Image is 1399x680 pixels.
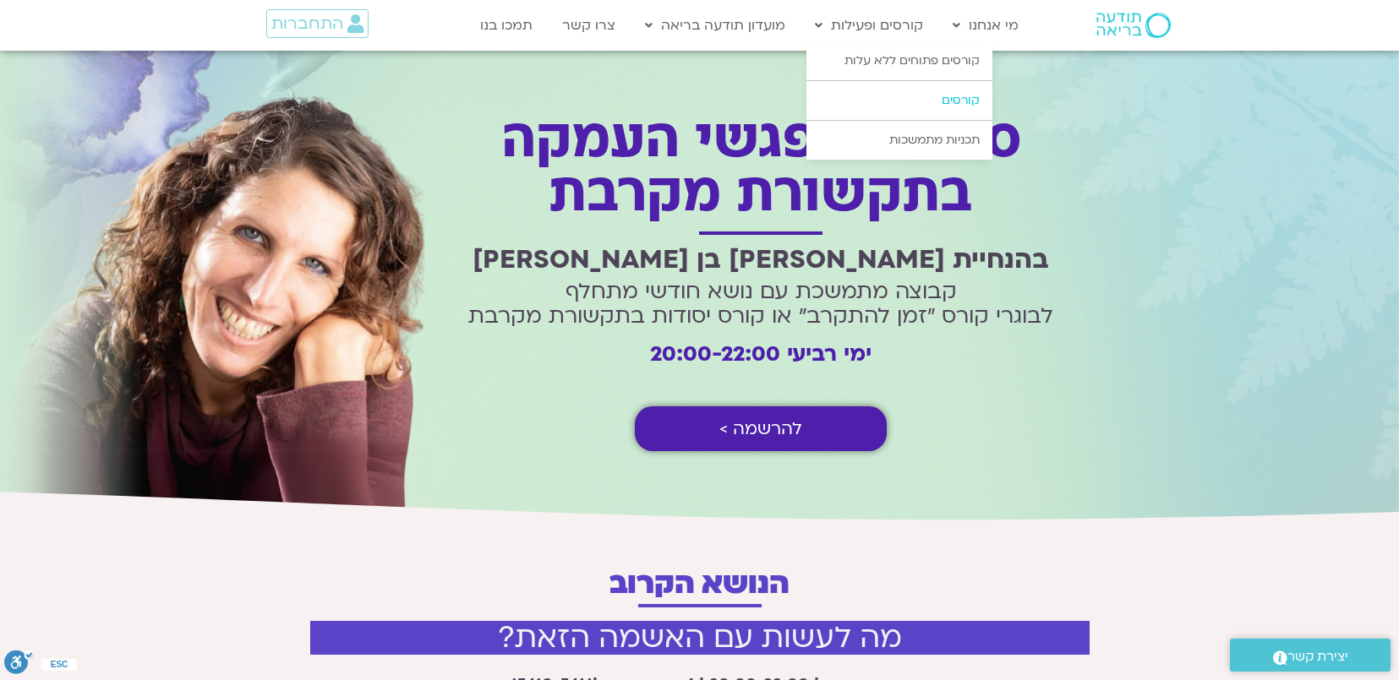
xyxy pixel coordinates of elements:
h2: בהנחיית [PERSON_NAME] בן [PERSON_NAME] [461,245,1061,275]
h2: מה לעשות עם האשמה הזאת? [310,621,1090,655]
img: תודעה בריאה [1096,13,1171,38]
span: התחברות [271,14,343,33]
a: תמכו בנו [472,9,541,41]
a: צרו קשר [554,9,624,41]
h1: סדרות מפגשי העמקה בתקשורת מקרבת [461,113,1061,221]
h2: קבוצה מתמשכת עם נושא חודשי מתחלף לבוגרי קורס ״זמן להתקרב״ או קורס יסודות בתקשורת מקרבת [461,280,1061,329]
a: מועדון תודעה בריאה [637,9,794,41]
a: יצירת קשר [1230,639,1391,672]
strong: ימי רביעי 20:00-22:00 [650,340,872,368]
a: התחברות [266,9,369,38]
a: קורסים ופעילות [806,9,932,41]
h2: הנושא הקרוב [260,568,1139,599]
a: להרשמה > [635,406,887,451]
a: מי אנחנו [944,9,1027,41]
a: קורסים [806,81,992,120]
span: יצירת קשר [1287,645,1348,668]
a: תכניות מתמשכות [806,121,992,160]
span: להרשמה > [719,419,802,438]
a: קורסים פתוחים ללא עלות [806,41,992,80]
